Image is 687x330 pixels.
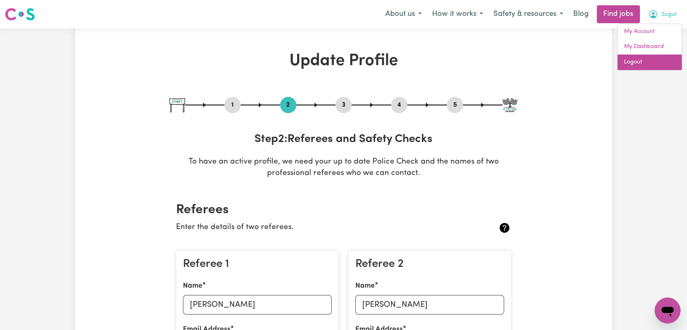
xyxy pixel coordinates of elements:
h1: Update Profile [170,51,517,71]
a: Logout [617,55,682,70]
h2: Referees [176,202,511,218]
a: Find jobs [597,5,640,23]
button: Go to step 3 [335,100,352,110]
p: Enter the details of two referees. [176,222,455,234]
button: Go to step 1 [224,100,241,110]
button: Go to step 2 [280,100,296,110]
p: To have an active profile, we need your up to date Police Check and the names of two professional... [170,156,517,180]
iframe: Button to launch messaging window [654,297,680,323]
button: About us [380,6,427,23]
button: Go to step 4 [391,100,407,110]
button: Safety & resources [488,6,568,23]
button: My Account [643,6,682,23]
div: My Account [617,24,682,70]
a: Careseekers logo [5,5,35,24]
label: Name [355,281,375,291]
label: Name [183,281,202,291]
h3: Step 2 : Referees and Safety Checks [170,133,517,146]
img: Careseekers logo [5,7,35,22]
a: My Dashboard [617,39,682,55]
button: Go to step 5 [447,100,463,110]
h3: Referee 2 [355,258,504,271]
h3: Referee 1 [183,258,332,271]
button: How it works [427,6,488,23]
a: Blog [568,5,594,23]
span: Sugut [661,10,677,19]
a: My Account [617,24,682,39]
